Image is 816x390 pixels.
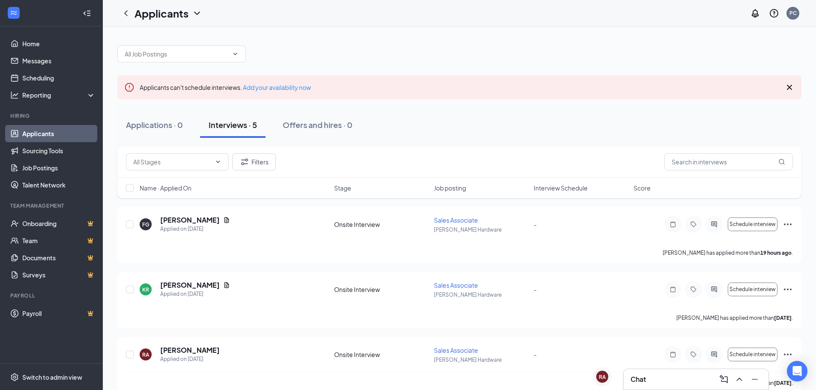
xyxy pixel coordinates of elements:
[750,374,760,384] svg: Minimize
[223,217,230,223] svg: Document
[10,112,94,119] div: Hiring
[223,282,230,289] svg: Document
[10,373,19,381] svg: Settings
[732,372,746,386] button: ChevronUp
[668,221,678,228] svg: Note
[534,286,537,293] span: -
[209,119,257,130] div: Interviews · 5
[22,91,96,99] div: Reporting
[140,83,311,91] span: Applicants can't schedule interviews.
[734,374,744,384] svg: ChevronUp
[22,52,96,69] a: Messages
[729,221,776,227] span: Schedule interview
[783,219,793,229] svg: Ellipses
[10,202,94,209] div: Team Management
[160,225,230,233] div: Applied on [DATE]
[215,158,221,165] svg: ChevronDown
[434,184,466,192] span: Job posting
[83,9,91,18] svg: Collapse
[664,153,793,170] input: Search in interviews
[160,345,220,355] h5: [PERSON_NAME]
[142,351,149,358] div: RA
[160,280,220,290] h5: [PERSON_NAME]
[778,158,785,165] svg: MagnifyingGlass
[160,215,220,225] h5: [PERSON_NAME]
[729,286,776,292] span: Schedule interview
[789,9,797,17] div: PC
[434,346,478,354] span: Sales Associate
[22,249,96,266] a: DocumentsCrown
[709,351,719,358] svg: ActiveChat
[126,119,183,130] div: Applications · 0
[787,361,807,381] div: Open Intercom Messenger
[160,355,220,363] div: Applied on [DATE]
[783,284,793,295] svg: Ellipses
[728,348,777,361] button: Schedule interview
[142,221,149,228] div: FG
[239,157,250,167] svg: Filter
[719,374,729,384] svg: ComposeMessage
[22,35,96,52] a: Home
[760,250,792,256] b: 19 hours ago
[434,356,529,363] p: [PERSON_NAME] Hardware
[668,351,678,358] svg: Note
[124,82,135,92] svg: Error
[434,216,478,224] span: Sales Associate
[334,285,429,294] div: Onsite Interview
[748,372,762,386] button: Minimize
[783,349,793,360] svg: Ellipses
[125,49,228,59] input: All Job Postings
[774,380,792,386] b: [DATE]
[232,51,239,57] svg: ChevronDown
[283,119,353,130] div: Offers and hires · 0
[728,217,777,231] button: Schedule interview
[334,350,429,359] div: Onsite Interview
[243,83,311,91] a: Add your availability now
[784,82,795,92] svg: Cross
[709,286,719,293] svg: ActiveChat
[750,8,760,18] svg: Notifications
[22,266,96,283] a: SurveysCrown
[434,291,529,298] p: [PERSON_NAME] Hardware
[22,142,96,159] a: Sourcing Tools
[22,373,82,381] div: Switch to admin view
[192,8,202,18] svg: ChevronDown
[334,184,351,192] span: Stage
[728,283,777,296] button: Schedule interview
[774,315,792,321] b: [DATE]
[599,373,606,381] div: RA
[634,184,651,192] span: Score
[22,125,96,142] a: Applicants
[232,153,276,170] button: Filter Filters
[709,221,719,228] svg: ActiveChat
[22,215,96,232] a: OnboardingCrown
[688,221,699,228] svg: Tag
[133,157,211,167] input: All Stages
[668,286,678,293] svg: Note
[534,351,537,358] span: -
[22,232,96,249] a: TeamCrown
[22,305,96,322] a: PayrollCrown
[10,91,19,99] svg: Analysis
[717,372,731,386] button: ComposeMessage
[676,314,793,322] p: [PERSON_NAME] has applied more than .
[434,226,529,233] p: [PERSON_NAME] Hardware
[334,220,429,229] div: Onsite Interview
[534,220,537,228] span: -
[434,281,478,289] span: Sales Associate
[121,8,131,18] svg: ChevronLeft
[22,159,96,176] a: Job Postings
[688,351,699,358] svg: Tag
[9,9,18,17] svg: WorkstreamLogo
[142,286,149,293] div: KR
[10,292,94,299] div: Payroll
[22,69,96,86] a: Scheduling
[160,290,230,298] div: Applied on [DATE]
[631,375,646,384] h3: Chat
[534,184,588,192] span: Interview Schedule
[663,249,793,256] p: [PERSON_NAME] has applied more than .
[769,8,779,18] svg: QuestionInfo
[140,184,191,192] span: Name · Applied On
[22,176,96,194] a: Talent Network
